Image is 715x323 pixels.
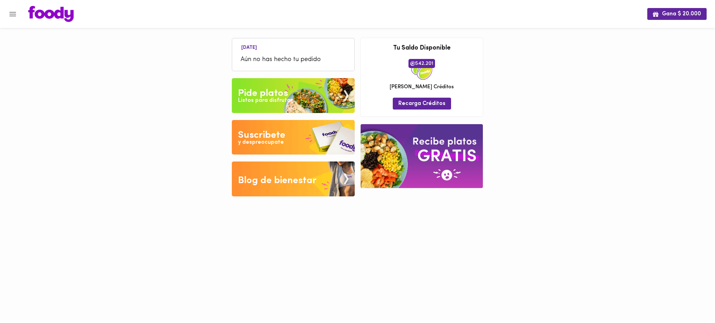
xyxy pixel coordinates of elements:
div: Listos para disfrutar [238,97,293,105]
button: Recarga Créditos [393,98,451,109]
span: Recarga Créditos [398,100,445,107]
iframe: Messagebird Livechat Widget [675,283,708,316]
button: Gana $ 20.000 [647,8,707,20]
img: foody-creditos.png [410,61,415,66]
div: Suscribete [238,128,285,142]
span: Aún no has hecho tu pedido [241,55,346,65]
img: Disfruta bajar de peso [232,120,355,155]
button: Menu [4,6,21,23]
img: Blog de bienestar [232,161,355,196]
img: logo.png [28,6,74,22]
span: 542.201 [408,59,435,68]
div: Blog de bienestar [238,174,317,188]
span: Gana $ 20.000 [653,11,701,17]
img: referral-banner.png [361,124,483,188]
span: [PERSON_NAME] Créditos [390,83,454,91]
h3: Tu Saldo Disponible [366,45,478,52]
img: credits-package.png [411,59,432,80]
img: Pide un Platos [232,78,355,113]
div: Pide platos [238,87,288,100]
li: [DATE] [236,44,263,50]
div: y despreocupate [238,138,284,147]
